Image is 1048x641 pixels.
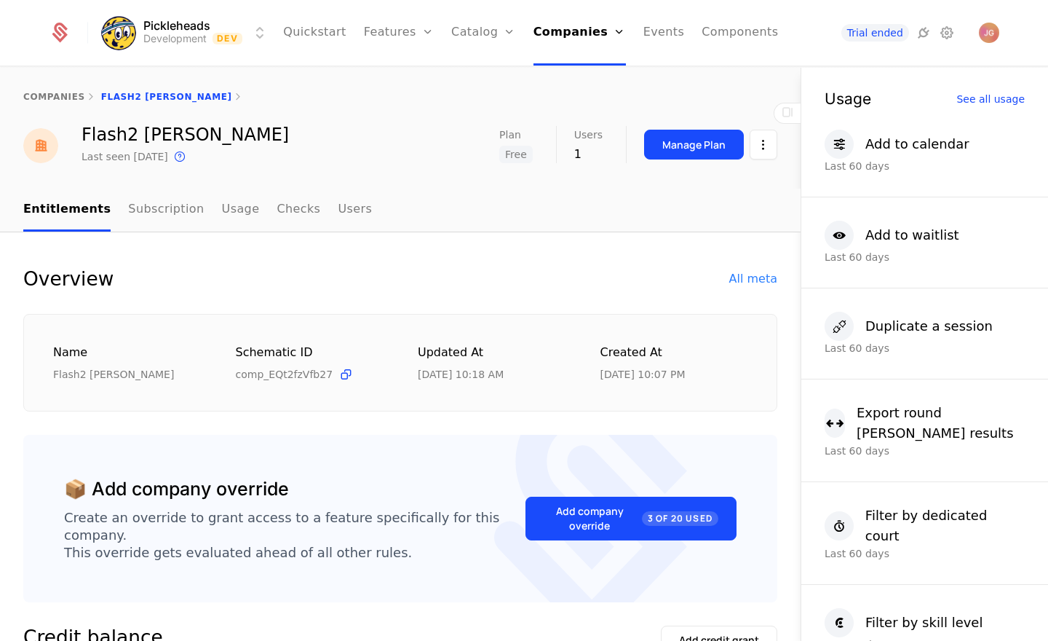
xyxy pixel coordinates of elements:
span: Users [574,130,603,140]
div: Flash2 [PERSON_NAME] [82,126,289,143]
div: Updated at [418,344,565,362]
div: All meta [729,270,777,288]
div: Last 60 days [825,159,1025,173]
button: Manage Plan [644,130,744,160]
div: Add company override [544,504,718,533]
a: Users [338,189,372,232]
div: Usage [825,91,871,106]
a: Trial ended [841,24,909,42]
div: Development [143,31,207,46]
button: Add to waitlist [825,221,959,250]
button: Select action [750,130,777,160]
div: 9/10/25, 10:07 PM [600,367,686,382]
span: comp_EQt2fzVfb27 [236,367,333,382]
div: Overview [23,267,114,291]
div: Last 60 days [825,250,1025,264]
button: Filter by skill level [825,608,982,637]
div: Schematic ID [236,344,384,361]
span: Plan [499,130,521,140]
div: Filter by dedicated court [865,506,1025,546]
a: Usage [222,189,260,232]
div: Manage Plan [662,138,726,152]
div: Add to waitlist [865,225,959,245]
div: Create an override to grant access to a feature specifically for this company. This override gets... [64,509,525,562]
span: Dev [213,33,242,44]
div: See all usage [956,94,1025,104]
button: Open user button [979,23,999,43]
span: Free [499,146,533,163]
div: Created at [600,344,748,362]
div: Last seen [DATE] [82,149,168,164]
div: 📦 Add company override [64,476,289,503]
a: companies [23,92,85,102]
nav: Main [23,189,777,232]
a: Integrations [915,24,932,42]
div: Name [53,344,201,362]
button: Filter by dedicated court [825,506,1025,546]
button: Add to calendar [825,130,969,159]
div: 10/12/25, 10:18 AM [418,367,504,382]
span: Pickleheads [143,20,210,31]
button: Duplicate a session [825,312,993,341]
div: Export round [PERSON_NAME] results [857,403,1025,444]
button: Export round [PERSON_NAME] results [825,403,1025,444]
a: Entitlements [23,189,111,232]
div: 1 [574,146,603,163]
div: Duplicate a session [865,316,993,337]
div: Last 60 days [825,341,1025,355]
button: Add company override3 of 20 Used [525,497,737,540]
a: Subscription [128,189,204,232]
button: Select environment [106,17,269,49]
div: Flash2 [PERSON_NAME] [53,367,201,382]
span: 3 of 20 Used [642,511,718,526]
div: Last 60 days [825,444,1025,458]
div: Add to calendar [865,134,969,154]
img: Pickleheads [101,15,136,50]
div: Filter by skill level [865,613,982,633]
img: Jeff Gordon [979,23,999,43]
img: Flash2 Gordon [23,128,58,163]
div: Last 60 days [825,546,1025,561]
a: Settings [938,24,956,42]
a: Checks [277,189,320,232]
ul: Choose Sub Page [23,189,372,232]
